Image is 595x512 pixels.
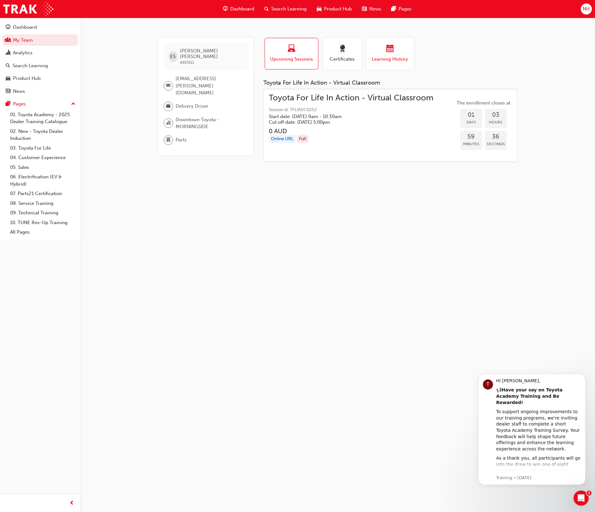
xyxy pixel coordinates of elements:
[6,89,10,94] span: news-icon
[8,143,78,153] a: 03. Toyota For Life
[269,119,423,125] h5: Cut off date: [DATE] 5:00pm
[460,111,482,119] span: 01
[223,5,228,13] span: guage-icon
[485,111,507,119] span: 03
[8,172,78,189] a: 06. Electrification (EV & Hybrid)
[166,136,171,144] span: department-icon
[6,101,10,107] span: pages-icon
[362,5,367,13] span: news-icon
[6,63,10,69] span: search-icon
[460,119,482,126] span: Days
[3,2,53,16] img: Trak
[269,94,512,157] a: Toyota For Life In Action - Virtual ClassroomSession id: TFLIAVC0252Start date: [DATE] 9am - 10:3...
[3,47,78,59] a: Analytics
[269,135,296,143] div: Online URL
[3,21,78,33] a: Dashboard
[263,80,517,86] div: Toyota For Life In Action - Virtual Classroom
[3,73,78,84] a: Product Hub
[317,5,322,13] span: car-icon
[485,119,507,126] span: Hours
[324,5,352,13] span: Product Hub
[391,5,396,13] span: pages-icon
[583,5,590,13] span: NH
[176,103,208,110] span: Delivery Driver
[586,491,592,496] span: 2
[259,3,312,15] a: search-iconSearch Learning
[13,24,37,31] div: Dashboard
[180,48,243,59] span: [PERSON_NAME] [PERSON_NAME]
[339,45,346,53] span: award-icon
[13,49,33,57] div: Analytics
[574,491,589,506] iframe: Intercom live chat
[269,106,433,114] span: Session id: TFLIAVC0252
[269,114,423,119] h5: Start date: [DATE] 9am - 10:30am
[8,153,78,163] a: 04. Customer Experience
[218,3,259,15] a: guage-iconDashboard
[8,189,78,199] a: 07. Parts21 Certification
[3,20,78,98] button: DashboardMy TeamAnalyticsSearch LearningProduct HubNews
[485,133,507,140] span: 36
[357,3,386,15] a: news-iconNews
[6,38,10,43] span: people-icon
[8,218,78,228] a: 10. TUNE Rev-Up Training
[312,3,357,15] a: car-iconProduct Hub
[371,56,409,63] span: Learning History
[270,56,313,63] span: Upcoming Sessions
[71,100,75,108] span: up-icon
[581,3,592,15] button: NH
[264,5,269,13] span: search-icon
[3,98,78,110] button: Pages
[166,102,171,110] span: briefcase-icon
[386,3,417,15] a: pages-iconPages
[230,5,254,13] span: Dashboard
[366,38,414,69] button: Learning History
[455,99,512,107] span: The enrollment closes at
[180,60,194,65] span: 660611
[469,368,595,489] iframe: Intercom notifications message
[8,199,78,208] a: 08. Service Training
[176,75,243,97] span: [EMAIL_ADDRESS][PERSON_NAME][DOMAIN_NAME]
[8,163,78,172] a: 05. Sales
[176,116,243,130] span: Downtown Toyota - MORNINGSIDE
[3,86,78,97] a: News
[13,100,26,108] div: Pages
[399,5,412,13] span: Pages
[6,25,10,30] span: guage-icon
[170,53,176,60] span: ES
[269,128,433,135] h3: 0 AUD
[386,45,394,53] span: calendar-icon
[13,62,48,69] div: Search Learning
[8,127,78,143] a: 02. New - Toyota Dealer Induction
[69,499,74,507] span: prev-icon
[13,88,25,95] div: News
[269,94,433,102] span: Toyota For Life In Action - Virtual Classroom
[369,5,381,13] span: News
[8,110,78,127] a: 01. Toyota Academy - 2025 Dealer Training Catalogue
[323,38,361,69] button: Certificates
[8,227,78,237] a: All Pages
[166,119,171,127] span: organisation-icon
[6,76,10,81] span: car-icon
[13,75,41,82] div: Product Hub
[328,56,357,63] span: Certificates
[8,208,78,218] a: 09. Technical Training
[288,45,295,53] span: laptop-icon
[485,140,507,148] span: Seconds
[3,60,78,72] a: Search Learning
[6,50,10,56] span: chart-icon
[265,38,318,69] button: Upcoming Sessions
[166,82,171,90] span: email-icon
[460,140,482,148] span: Minutes
[271,5,307,13] span: Search Learning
